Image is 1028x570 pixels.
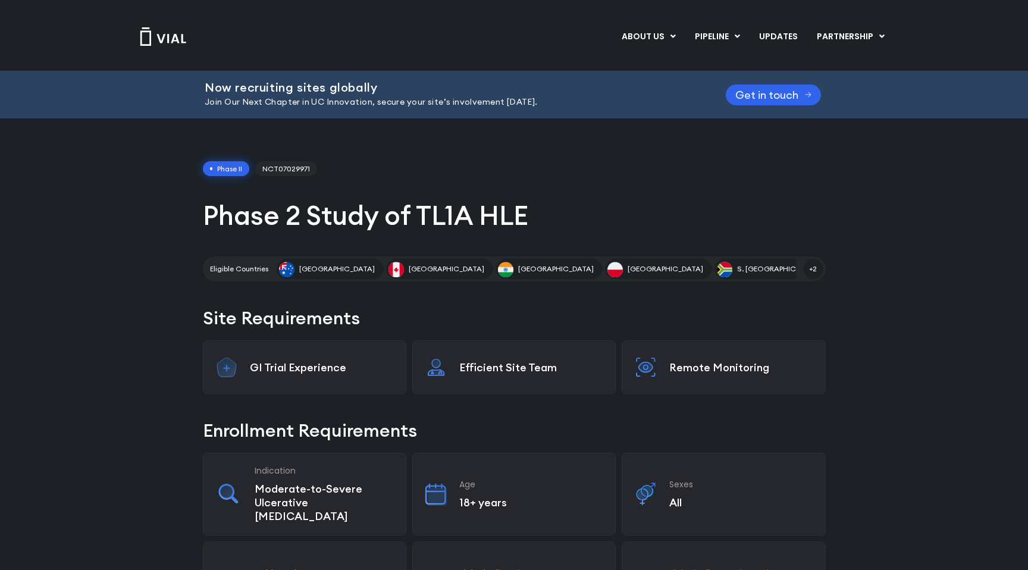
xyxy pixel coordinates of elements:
[498,262,513,277] img: India
[203,418,826,443] h2: Enrollment Requirements
[807,27,894,47] a: PARTNERSHIPMenu Toggle
[628,264,703,274] span: [GEOGRAPHIC_DATA]
[255,465,394,476] h3: Indication
[612,27,685,47] a: ABOUT USMenu Toggle
[255,161,317,177] span: NCT07029971
[255,482,394,523] p: Moderate-to-Severe Ulcerative [MEDICAL_DATA]
[685,27,749,47] a: PIPELINEMenu Toggle
[737,264,821,274] span: S. [GEOGRAPHIC_DATA]
[299,264,375,274] span: [GEOGRAPHIC_DATA]
[205,81,696,94] h2: Now recruiting sites globally
[459,496,603,509] p: 18+ years
[669,496,813,509] p: All
[735,90,798,99] span: Get in touch
[203,161,250,177] span: Phase II
[210,264,268,274] h2: Eligible Countries
[409,264,484,274] span: [GEOGRAPHIC_DATA]
[459,361,603,374] p: Efficient Site Team
[750,27,807,47] a: UPDATES
[726,84,821,105] a: Get in touch
[205,96,696,109] p: Join Our Next Chapter in UC Innovation, secure your site’s involvement [DATE].
[279,262,294,277] img: Australia
[518,264,594,274] span: [GEOGRAPHIC_DATA]
[717,262,732,277] img: S. Africa
[203,198,826,233] h1: Phase 2 Study of TL1A HLE
[669,479,813,490] h3: Sexes
[607,262,623,277] img: Poland
[388,262,404,277] img: Canada
[669,361,813,374] p: Remote Monitoring
[459,479,603,490] h3: Age
[139,27,187,46] img: Vial Logo
[250,361,394,374] p: GI Trial Experience
[203,305,826,331] h2: Site Requirements
[803,259,823,279] span: +2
